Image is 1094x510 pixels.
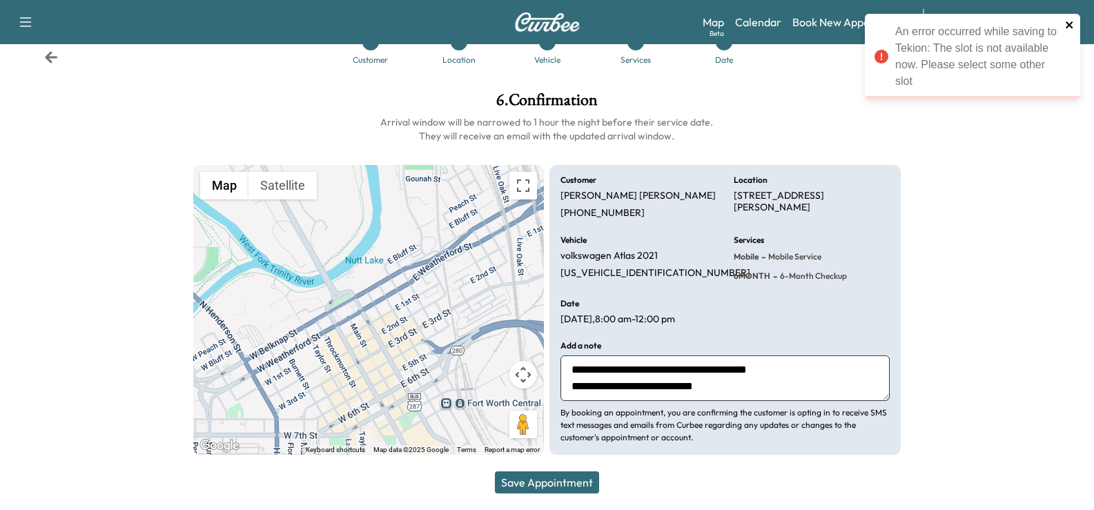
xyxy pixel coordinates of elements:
a: MapBeta [703,14,724,30]
img: Google [197,437,242,455]
button: Drag Pegman onto the map to open Street View [509,411,537,438]
h6: Services [734,236,764,244]
p: [STREET_ADDRESS][PERSON_NAME] [734,190,890,214]
h6: Date [560,300,579,308]
div: Location [442,56,476,64]
div: Beta [710,28,724,39]
div: Services [621,56,651,64]
span: - [759,250,765,264]
button: Show street map [200,172,248,199]
a: Open this area in Google Maps (opens a new window) [197,437,242,455]
p: [DATE] , 8:00 am - 12:00 pm [560,313,675,326]
p: volkswagen Atlas 2021 [560,250,658,262]
span: Map data ©2025 Google [373,446,449,453]
h6: Arrival window will be narrowed to 1 hour the night before their service date. They will receive ... [193,115,901,143]
p: [PHONE_NUMBER] [560,207,645,219]
a: Terms (opens in new tab) [457,446,476,453]
p: [PERSON_NAME] [PERSON_NAME] [560,190,716,202]
button: Keyboard shortcuts [306,445,365,455]
span: - [770,269,777,283]
div: Vehicle [534,56,560,64]
span: Mobile Service [765,251,821,262]
h6: Add a note [560,342,601,350]
div: Back [44,50,58,64]
p: [US_VEHICLE_IDENTIFICATION_NUMBER] [560,267,750,279]
button: Save Appointment [495,471,599,493]
div: Date [715,56,733,64]
span: 6-month checkup [777,271,847,282]
h6: Location [734,176,768,184]
h6: Customer [560,176,596,184]
h6: Vehicle [560,236,587,244]
div: An error occurred while saving to Tekion: The slot is not available now. Please select some other... [895,23,1061,90]
a: Calendar [735,14,781,30]
div: Customer [353,56,388,64]
p: By booking an appointment, you are confirming the customer is opting in to receive SMS text messa... [560,406,889,444]
span: 6MONTH [734,271,770,282]
img: Curbee Logo [514,12,580,32]
button: Map camera controls [509,361,537,389]
a: Report a map error [485,446,540,453]
h1: 6 . Confirmation [193,92,901,115]
button: close [1065,19,1075,30]
button: Show satellite imagery [248,172,317,199]
span: Mobile [734,251,759,262]
button: Toggle fullscreen view [509,172,537,199]
a: Book New Appointment [792,14,909,30]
